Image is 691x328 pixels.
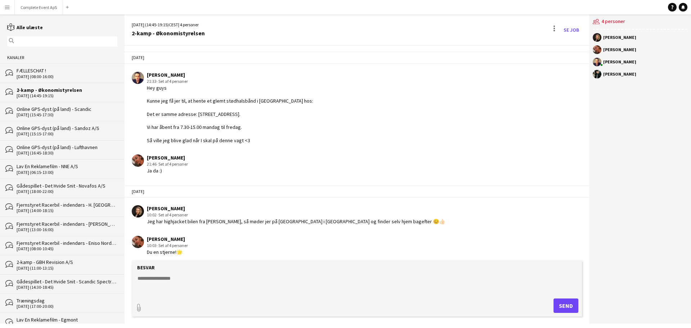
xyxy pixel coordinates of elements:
div: [DATE] (08:00-10:45) [17,246,117,251]
label: Besvar [137,264,155,271]
span: · Set af 4 personer [157,161,188,167]
div: [DATE] (14:45-19:15) | 4 personer [132,22,205,28]
div: Online GPS-dyst (på land) - Scandic [17,106,117,112]
div: Jeg har highjacket bilen fra [PERSON_NAME], så møder jer på [GEOGRAPHIC_DATA] i [GEOGRAPHIC_DATA]... [147,218,445,225]
div: [DATE] (06:15-13:00) [17,170,117,175]
div: [DATE] (14:45-19:15) [17,93,117,98]
div: 21:46 [147,161,188,167]
div: [DATE] [125,185,589,198]
a: Se Job [561,24,582,36]
div: [DATE] (13:45-18:30) [17,323,117,328]
div: [DATE] (14:00-18:15) [17,208,117,213]
div: Ja da :) [147,167,188,174]
div: [DATE] (15:15-17:00) [17,131,117,136]
span: · Set af 4 personer [157,243,188,248]
div: [PERSON_NAME] [603,48,636,52]
div: 4 personer [593,14,687,30]
div: Fjernstyret Racerbil - indendørs - Eniso Nordic ApS [17,240,117,246]
div: 2-kamp - Økonomistyrelsen [132,30,205,36]
span: · Set af 4 personer [157,212,188,217]
div: [PERSON_NAME] [147,205,445,212]
div: Lav En Reklamefilm - NNE A/S [17,163,117,170]
div: FÆLLESCHAT ! [17,67,117,74]
div: [PERSON_NAME] [147,236,188,242]
span: · Set af 4 personer [157,78,188,84]
span: CEST [169,22,178,27]
div: Gådespillet - Det Hvide Snit - Scandic Spectrum [17,278,117,285]
div: [DATE] (15:45-17:30) [17,112,117,117]
div: 10:02 [147,212,445,218]
div: [DATE] (08:00-16:00) [17,74,117,79]
div: [PERSON_NAME] [147,154,188,161]
a: Alle ulæste [7,24,43,31]
button: Send [554,298,578,313]
div: [PERSON_NAME] [603,72,636,76]
div: Du en stjerne!🌟 [147,249,188,255]
div: Gådespillet - Det Hvide Snit - Novafos A/S [17,183,117,189]
div: Online GPS-dyst (på land) - Sandoz A/S [17,125,117,131]
div: [DATE] (17:00-20:00) [17,304,117,309]
button: Complete Event ApS [15,0,63,14]
div: [DATE] (11:00-13:15) [17,266,117,271]
div: 2-kamp - GBH Revision A/S [17,259,117,265]
div: 21:33 [147,78,313,85]
div: 10:03 [147,242,188,249]
div: [PERSON_NAME] [603,60,636,64]
div: [PERSON_NAME] [147,72,313,78]
div: [DATE] [125,51,589,64]
div: [DATE] (14:30-18:45) [17,285,117,290]
div: Fjernstyret Racerbil - indendørs - H. [GEOGRAPHIC_DATA] A/S [17,202,117,208]
div: Hey guys Kunne jeg få jer til, at hente et glemt stødhalsbånd i [GEOGRAPHIC_DATA] hos: Det er sam... [147,85,313,144]
div: [PERSON_NAME] [603,35,636,40]
div: Lav En Reklamefilm - Egmont [17,316,117,323]
div: 2-kamp - Økonomistyrelsen [17,87,117,93]
div: [DATE] (16:45-18:30) [17,150,117,156]
div: Træningsdag [17,297,117,304]
div: [DATE] (18:00-22:00) [17,189,117,194]
div: Online GPS-dyst (på land) - Lufthavnen [17,144,117,150]
div: [DATE] (13:00-16:00) [17,227,117,232]
div: Fjernstyret Racerbil - indendørs - [PERSON_NAME] [17,221,117,227]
